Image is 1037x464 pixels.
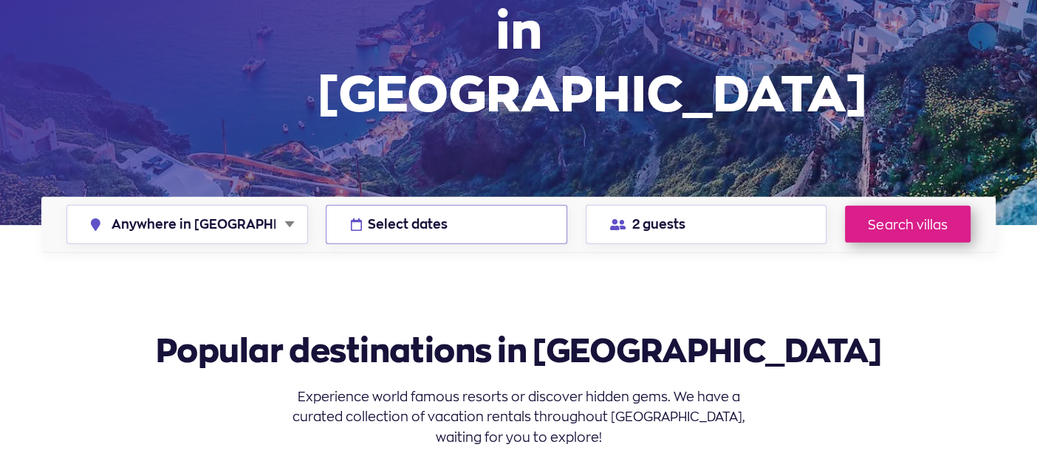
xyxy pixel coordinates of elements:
a: Search villas [845,206,971,243]
button: Select dates [326,205,567,244]
h2: Popular destinations in [GEOGRAPHIC_DATA] [41,331,996,370]
p: Experience world famous resorts or discover hidden gems. We have a curated collection of vacation... [278,387,759,447]
span: 2 guests [632,218,685,231]
span: Select dates [368,218,448,231]
button: 2 guests [586,205,827,244]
